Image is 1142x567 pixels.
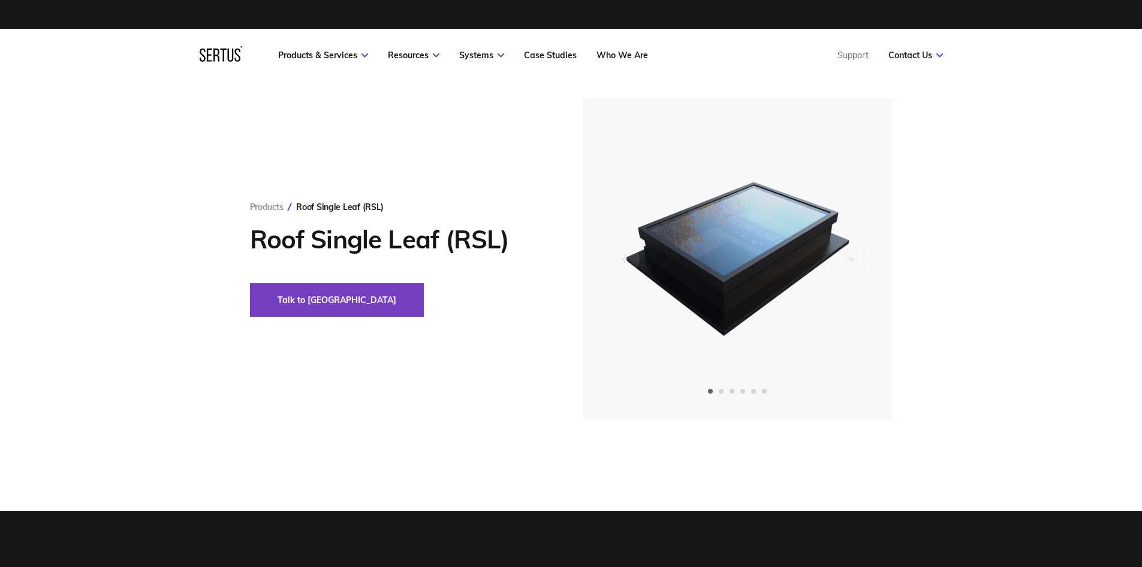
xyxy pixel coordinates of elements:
[719,389,724,394] span: Go to slide 2
[250,202,284,212] a: Products
[596,50,648,61] a: Who We Are
[740,389,745,394] span: Go to slide 4
[250,224,547,254] h1: Roof Single Leaf (RSL)
[524,50,577,61] a: Case Studies
[888,50,943,61] a: Contact Us
[762,389,767,394] span: Go to slide 6
[388,50,439,61] a: Resources
[611,245,640,274] div: Previous slide
[836,245,864,274] div: Next slide
[278,50,368,61] a: Products & Services
[837,50,869,61] a: Support
[730,389,734,394] span: Go to slide 3
[459,50,504,61] a: Systems
[751,389,756,394] span: Go to slide 5
[250,283,424,317] button: Talk to [GEOGRAPHIC_DATA]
